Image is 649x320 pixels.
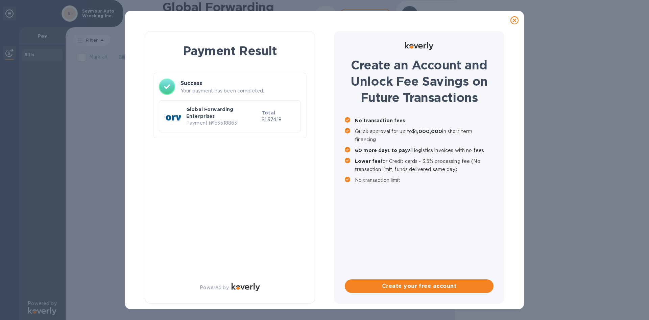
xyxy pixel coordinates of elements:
[262,116,295,123] p: $1,374.18
[350,282,488,290] span: Create your free account
[355,157,494,173] p: for Credit cards - 3.5% processing fee (No transaction limit, funds delivered same day)
[355,127,494,144] p: Quick approval for up to in short term financing
[181,87,301,94] p: Your payment has been completed.
[355,146,494,154] p: all logistics invoices with no fees
[405,42,433,50] img: Logo
[186,120,259,127] p: Payment № 53518863
[345,57,494,106] h1: Create an Account and Unlock Fee Savings on Future Transactions
[232,283,260,291] img: Logo
[345,279,494,293] button: Create your free account
[412,129,442,134] b: $1,000,000
[355,176,494,184] p: No transaction limit
[181,79,301,87] h3: Success
[355,158,381,164] b: Lower fee
[355,148,408,153] b: 60 more days to pay
[262,110,275,115] b: Total
[186,106,259,120] p: Global Forwarding Enterprises
[355,118,405,123] b: No transaction fees
[200,284,229,291] p: Powered by
[156,42,304,59] h1: Payment Result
